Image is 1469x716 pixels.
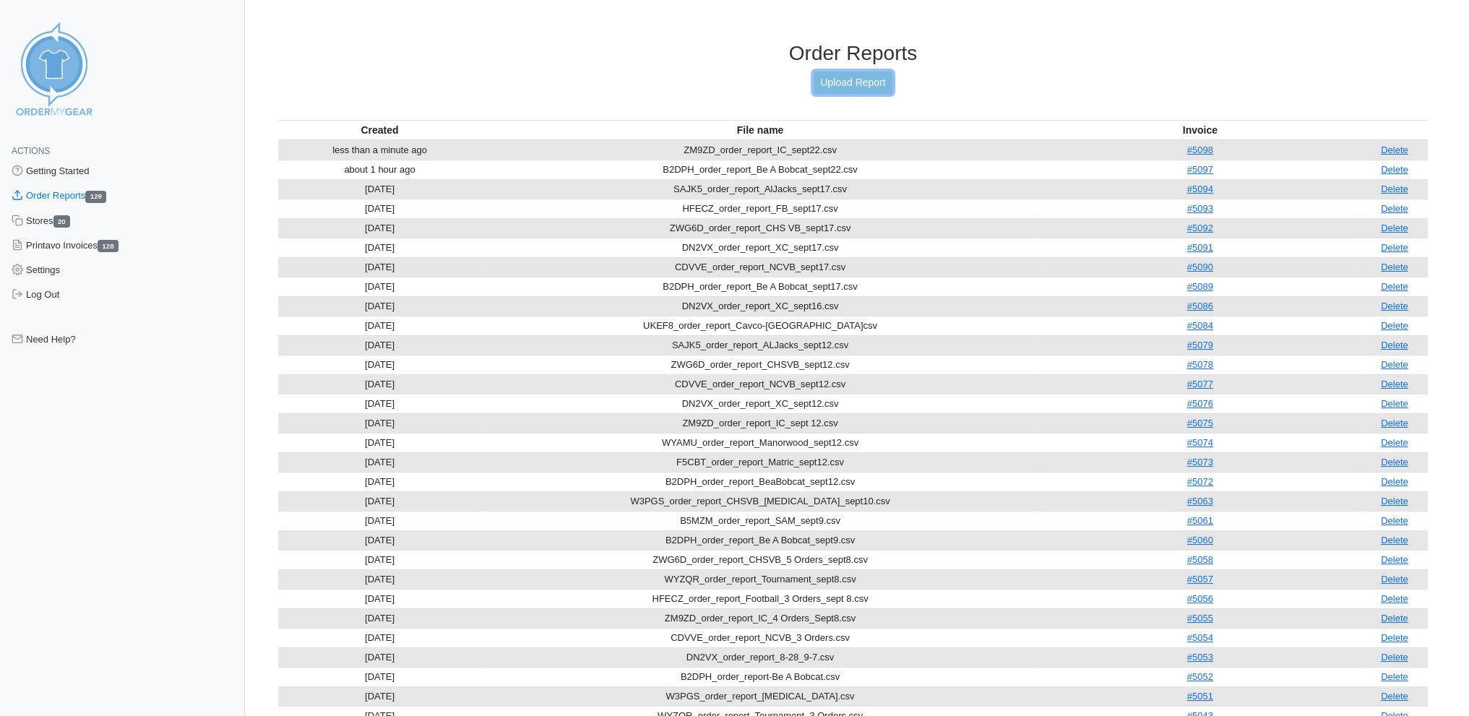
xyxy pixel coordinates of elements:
a: Delete [1381,145,1408,155]
a: #5086 [1187,301,1213,311]
th: Invoice [1039,120,1361,140]
a: Delete [1381,496,1408,506]
span: Actions [12,146,50,156]
td: HFECZ_order_report_FB_sept17.csv [481,199,1039,218]
td: ZWG6D_order_report_CHSVB_sept12.csv [481,355,1039,374]
td: [DATE] [278,511,481,530]
a: #5090 [1187,262,1213,272]
td: [DATE] [278,296,481,316]
a: Delete [1381,554,1408,565]
a: Delete [1381,340,1408,350]
td: SAJK5_order_report_AlJacks_sept17.csv [481,179,1039,199]
a: Delete [1381,184,1408,194]
td: HFECZ_order_report_Football_3 Orders_sept 8.csv [481,589,1039,608]
td: [DATE] [278,667,481,686]
td: B2DPH_order_report_BeaBobcat_sept12.csv [481,472,1039,491]
a: Delete [1381,515,1408,526]
a: #5091 [1187,242,1213,253]
td: [DATE] [278,472,481,491]
a: Delete [1381,613,1408,624]
a: Delete [1381,242,1408,253]
a: #5056 [1187,593,1213,604]
a: Delete [1381,164,1408,175]
a: Delete [1381,593,1408,604]
a: Delete [1381,632,1408,643]
a: Delete [1381,574,1408,585]
td: F5CBT_order_report_Matric_sept12.csv [481,452,1039,472]
td: [DATE] [278,374,481,394]
span: 20 [53,215,71,228]
a: #5076 [1187,398,1213,409]
a: #5051 [1187,691,1213,702]
a: #5097 [1187,164,1213,175]
a: #5077 [1187,379,1213,389]
td: ZM9ZD_order_report_IC_4 Orders_Sept8.csv [481,608,1039,628]
a: Delete [1381,652,1408,663]
a: Delete [1381,301,1408,311]
th: Created [278,120,481,140]
td: [DATE] [278,530,481,550]
a: Delete [1381,691,1408,702]
td: [DATE] [278,433,481,452]
td: [DATE] [278,589,481,608]
a: Delete [1381,398,1408,409]
a: #5092 [1187,223,1213,233]
td: B2DPH_order_report_Be A Bobcat_sept17.csv [481,277,1039,296]
a: #5061 [1187,515,1213,526]
a: #5094 [1187,184,1213,194]
td: [DATE] [278,647,481,667]
a: #5084 [1187,320,1213,331]
td: B2DPH_order_report-Be A Bobcat.csv [481,667,1039,686]
a: Delete [1381,281,1408,292]
a: #5075 [1187,418,1213,428]
td: [DATE] [278,608,481,628]
span: 129 [85,191,106,203]
a: #5073 [1187,457,1213,467]
td: [DATE] [278,316,481,335]
td: W3PGS_order_report_CHSVB_[MEDICAL_DATA]_sept10.csv [481,491,1039,511]
a: #5098 [1187,145,1213,155]
a: Delete [1381,359,1408,370]
td: B5MZM_order_report_SAM_sept9.csv [481,511,1039,530]
td: ZWG6D_order_report_CHSVB_5 Orders_sept8.csv [481,550,1039,569]
span: 128 [98,240,119,252]
a: #5054 [1187,632,1213,643]
a: #5093 [1187,203,1213,214]
a: #5055 [1187,613,1213,624]
td: [DATE] [278,218,481,238]
td: [DATE] [278,394,481,413]
a: Delete [1381,262,1408,272]
td: less than a minute ago [278,140,481,160]
td: WYZQR_order_report_Tournament_sept8.csv [481,569,1039,589]
td: WYAMU_order_report_Manorwood_sept12.csv [481,433,1039,452]
td: [DATE] [278,238,481,257]
a: #5052 [1187,671,1213,682]
a: Delete [1381,418,1408,428]
td: about 1 hour ago [278,160,481,179]
td: ZM9ZD_order_report_IC_sept22.csv [481,140,1039,160]
td: [DATE] [278,686,481,706]
a: #5078 [1187,359,1213,370]
a: Delete [1381,223,1408,233]
a: #5060 [1187,535,1213,545]
a: #5063 [1187,496,1213,506]
td: W3PGS_order_report_[MEDICAL_DATA].csv [481,686,1039,706]
a: #5072 [1187,476,1213,487]
td: [DATE] [278,179,481,199]
td: [DATE] [278,199,481,218]
a: #5074 [1187,437,1213,448]
td: [DATE] [278,550,481,569]
a: Delete [1381,320,1408,331]
td: [DATE] [278,355,481,374]
a: Upload Report [814,72,892,94]
td: ZM9ZD_order_report_IC_sept 12.csv [481,413,1039,433]
td: DN2VX_order_report_XC_sept12.csv [481,394,1039,413]
a: #5079 [1187,340,1213,350]
a: Delete [1381,203,1408,214]
td: DN2VX_order_report_8-28_9-7.csv [481,647,1039,667]
td: [DATE] [278,628,481,647]
th: File name [481,120,1039,140]
td: CDVVE_order_report_NCVB_sept12.csv [481,374,1039,394]
td: B2DPH_order_report_Be A Bobcat_sept22.csv [481,160,1039,179]
h3: Order Reports [278,41,1428,66]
